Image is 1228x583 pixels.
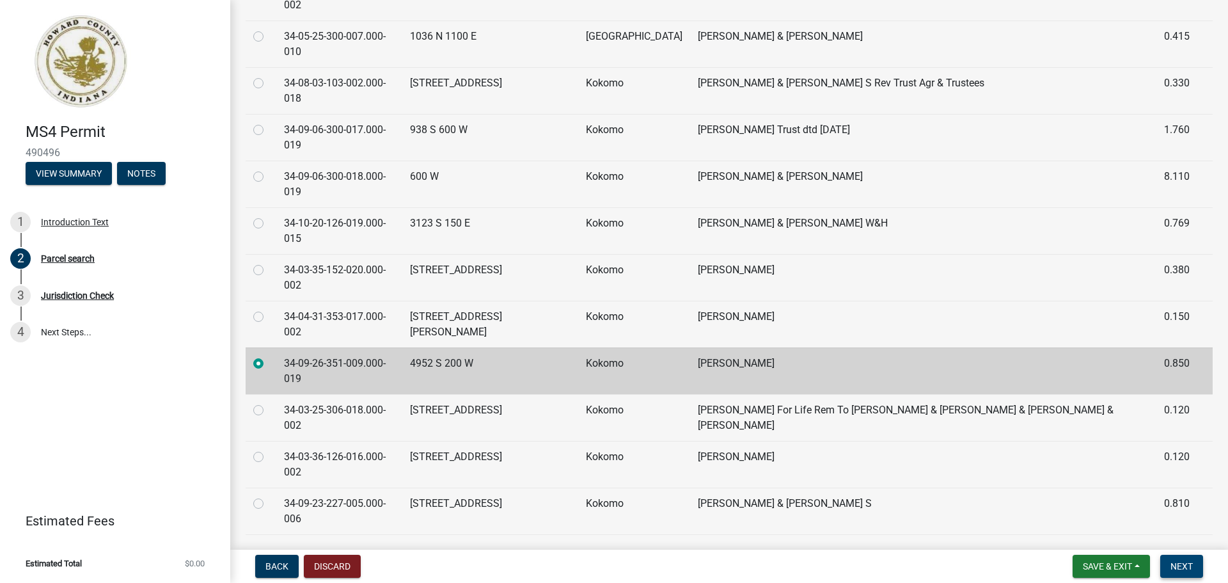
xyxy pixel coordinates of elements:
td: 34-04-31-353-017.000-002 [276,301,402,347]
td: [STREET_ADDRESS][PERSON_NAME] [402,301,578,347]
td: Kokomo [578,254,690,301]
td: [PERSON_NAME] Trust dtd [DATE] [690,114,1156,161]
td: Kokomo [578,534,690,581]
a: Estimated Fees [10,508,210,534]
td: [GEOGRAPHIC_DATA] [578,20,690,67]
span: Estimated Total [26,559,82,568]
td: 8.110 [1156,161,1197,207]
td: 0.120 [1156,394,1197,441]
div: Introduction Text [41,218,109,227]
td: 0.120 [1156,441,1197,488]
div: Parcel search [41,254,95,263]
td: 34-09-26-351-009.000-019 [276,347,402,394]
td: 0.769 [1156,207,1197,254]
div: 3 [10,285,31,306]
td: 4952 S 200 W [402,347,578,394]
td: 0.850 [1156,347,1197,394]
wm-modal-confirm: Notes [117,169,166,179]
td: [PERSON_NAME] & [PERSON_NAME] S Rev Trust Agr & Trustees [690,67,1156,114]
td: [PERSON_NAME] [690,254,1156,301]
button: View Summary [26,162,112,185]
td: [STREET_ADDRESS] [402,254,578,301]
td: 600 W [402,161,578,207]
td: 0.380 [1156,254,1197,301]
td: [STREET_ADDRESS] [402,441,578,488]
td: [STREET_ADDRESS] [402,394,578,441]
td: Kokomo [578,347,690,394]
span: Next [1170,561,1193,571]
td: 1.760 [1156,114,1197,161]
td: [PERSON_NAME] For Life Rem To [PERSON_NAME] & [PERSON_NAME] & [PERSON_NAME] & [PERSON_NAME] [690,394,1156,441]
td: [PERSON_NAME] & [PERSON_NAME] W&H [690,207,1156,254]
td: 0.415 [1156,20,1197,67]
td: [PERSON_NAME] & [PERSON_NAME] [690,20,1156,67]
div: 1 [10,212,31,232]
td: 34-09-06-300-018.000-019 [276,161,402,207]
td: [PERSON_NAME] [690,347,1156,394]
td: 34-09-06-300-017.000-019 [276,114,402,161]
td: [PERSON_NAME] & [PERSON_NAME] [690,534,1156,581]
span: 490496 [26,147,205,159]
td: 34-09-23-227-005.000-006 [276,488,402,534]
td: 34-03-35-152-020.000-002 [276,254,402,301]
td: 0.810 [1156,488,1197,534]
td: 1.297 [1156,534,1197,581]
span: Save & Exit [1083,561,1132,571]
button: Back [255,555,299,578]
td: 34-05-25-300-007.000-010 [276,20,402,67]
span: $0.00 [185,559,205,568]
td: Kokomo [578,207,690,254]
button: Next [1160,555,1203,578]
td: [PERSON_NAME] [690,441,1156,488]
td: Kokomo [578,394,690,441]
img: Howard County, Indiana [26,13,135,109]
td: 34-08-03-103-002.000-018 [276,67,402,114]
div: 2 [10,248,31,269]
td: [PERSON_NAME] [690,301,1156,347]
td: Kokomo [578,488,690,534]
td: Kokomo [578,301,690,347]
td: 34-10-20-126-019.000-015 [276,207,402,254]
h4: MS4 Permit [26,123,220,141]
td: [STREET_ADDRESS] [402,67,578,114]
button: Discard [304,555,361,578]
td: 3645 E 300 S [402,534,578,581]
td: 1036 N 1100 E [402,20,578,67]
button: Notes [117,162,166,185]
td: 0.330 [1156,67,1197,114]
span: Back [265,561,288,571]
button: Save & Exit [1073,555,1150,578]
td: 34-10-22-200-004.000-024 [276,534,402,581]
td: Kokomo [578,114,690,161]
div: Jurisdiction Check [41,291,114,300]
td: [PERSON_NAME] & [PERSON_NAME] S [690,488,1156,534]
td: Kokomo [578,161,690,207]
td: 34-03-36-126-016.000-002 [276,441,402,488]
td: 34-03-25-306-018.000-002 [276,394,402,441]
wm-modal-confirm: Summary [26,169,112,179]
td: 0.150 [1156,301,1197,347]
td: Kokomo [578,441,690,488]
td: 938 S 600 W [402,114,578,161]
td: Kokomo [578,67,690,114]
td: [STREET_ADDRESS] [402,488,578,534]
td: 3123 S 150 E [402,207,578,254]
td: [PERSON_NAME] & [PERSON_NAME] [690,161,1156,207]
div: 4 [10,322,31,342]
